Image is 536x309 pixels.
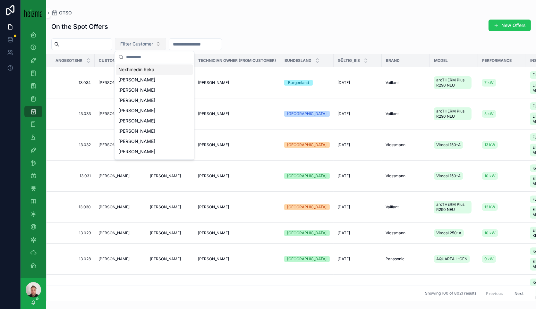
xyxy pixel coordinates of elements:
a: [DATE] [337,142,378,147]
span: [PERSON_NAME] [98,80,130,85]
div: Suggestions [115,63,194,159]
span: Brand [386,58,400,63]
span: OTSO [59,10,72,16]
span: 13.028 [54,256,91,262]
span: [PERSON_NAME] [198,173,229,179]
span: [PERSON_NAME] [118,148,155,155]
a: [DATE] [337,256,378,262]
a: aroTHERM Plus R290 NEU [434,106,474,121]
span: 9 kW [484,256,494,262]
a: [PERSON_NAME] [150,256,190,262]
a: [GEOGRAPHIC_DATA] [284,256,330,262]
span: 13.033 [54,111,91,116]
span: [PERSON_NAME] [98,142,130,147]
a: 12 kW [482,203,498,211]
div: [GEOGRAPHIC_DATA] [287,230,327,236]
a: 5 kW [482,110,496,118]
span: Performance [482,58,512,63]
span: [PERSON_NAME] [98,205,130,210]
span: [PERSON_NAME] [150,173,181,179]
span: Viessmann [386,230,405,236]
a: 10 kW [482,171,522,181]
a: 13.032 [54,142,91,147]
span: [PERSON_NAME] [118,107,155,114]
div: Burgenland [288,80,309,86]
span: Filter Customer [120,41,153,47]
span: Gültig_bis [338,58,360,63]
span: [PERSON_NAME] [150,256,181,262]
span: aroTHERM Plus R290 NEU [436,109,469,119]
span: Vitocal 150-A [436,142,461,147]
span: 7 kW [484,80,494,85]
div: [GEOGRAPHIC_DATA] [287,256,327,262]
span: [DATE] [337,80,350,85]
span: 10 kW [484,173,496,179]
span: [PERSON_NAME] [150,230,181,236]
span: Panasonic [386,256,404,262]
a: OTSO [51,10,72,16]
span: Vaillant [386,80,399,85]
span: [PERSON_NAME] [198,142,229,147]
span: 13.030 [54,205,91,210]
span: [PERSON_NAME] [118,77,155,83]
a: [DATE] [337,205,378,210]
a: [DATE] [337,111,378,116]
span: [PERSON_NAME] [118,87,155,93]
a: 10 kW [482,228,522,238]
a: Viessmann [386,142,426,147]
a: [DATE] [337,173,378,179]
span: [PERSON_NAME] [118,118,155,124]
a: [PERSON_NAME] [198,173,277,179]
span: [PERSON_NAME] [118,159,155,165]
div: [GEOGRAPHIC_DATA] [287,173,327,179]
a: [PERSON_NAME] [150,230,190,236]
span: [DATE] [337,205,350,210]
a: AQUAREA L-GEN [434,254,474,264]
span: Vitocal 250-A [436,230,461,236]
a: 5 kW [482,109,522,119]
a: 13 kW [482,141,498,149]
a: [GEOGRAPHIC_DATA] [284,142,330,148]
a: [PERSON_NAME] [198,142,277,147]
span: [PERSON_NAME] [98,230,130,236]
span: [PERSON_NAME] [198,80,229,85]
button: Select Button [115,38,166,50]
span: Showing 100 of 8021 results [425,291,476,296]
a: Vitocal 250-A [434,228,474,238]
span: [PERSON_NAME] [118,138,155,145]
a: [PERSON_NAME] [98,230,142,236]
a: Vaillant [386,80,426,85]
a: 13.031 [54,173,91,179]
span: Technician Owner (from customer) [198,58,276,63]
div: [GEOGRAPHIC_DATA] [287,111,327,117]
a: [GEOGRAPHIC_DATA] [284,111,330,117]
span: Viessmann [386,142,405,147]
span: AQUAREA L-GEN [436,256,467,262]
a: [PERSON_NAME] [198,230,277,236]
img: App logo [24,9,42,17]
span: Vaillant [386,205,399,210]
span: [PERSON_NAME] [198,205,229,210]
a: 10 kW [482,229,498,237]
a: [PERSON_NAME] [98,205,142,210]
a: 10 kW [482,285,522,295]
a: Burgenland [284,80,330,86]
span: [PERSON_NAME] [98,256,130,262]
a: [PERSON_NAME] [150,205,190,210]
a: [DATE] [337,230,378,236]
a: aroTHERM Plus R290 NEU [434,199,474,215]
a: 13.034 [54,80,91,85]
a: [GEOGRAPHIC_DATA] [284,230,330,236]
div: scrollable content [21,26,46,278]
span: Viessmann [386,173,405,179]
a: Vitocal 150-A [434,140,474,150]
span: [PERSON_NAME] [98,173,130,179]
span: [DATE] [337,142,350,147]
span: [DATE] [337,173,350,179]
span: 10 kW [484,230,496,236]
a: 9 kW [482,255,496,263]
span: aroTHERM Plus R290 NEU [436,78,469,88]
span: Bundesland [285,58,311,63]
span: [PERSON_NAME] [98,111,130,116]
